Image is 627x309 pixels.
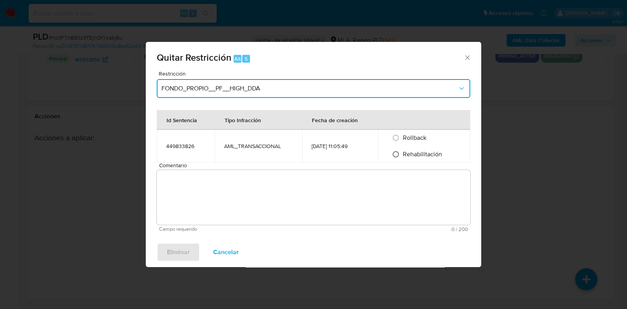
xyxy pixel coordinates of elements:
[157,79,470,98] button: Restriction
[159,226,313,232] span: Campo requerido
[313,227,468,232] span: Máximo 200 caracteres
[203,243,249,262] button: Cancelar
[215,110,270,129] div: Tipo Infracción
[303,110,367,129] div: Fecha de creación
[157,51,232,64] span: Quitar Restricción
[213,244,239,261] span: Cancelar
[159,163,473,168] span: Comentario
[403,150,442,159] span: Rehabilitación
[464,54,471,61] button: Cerrar ventana
[312,143,368,150] div: [DATE] 11:05:49
[224,143,293,150] div: AML_TRANSACCIONAL
[245,55,248,63] span: 5
[234,55,241,63] span: Alt
[157,110,207,129] div: Id Sentencia
[166,143,205,150] div: 449833826
[403,133,426,142] span: Rollback
[161,85,458,92] span: FONDO_PROPIO__PF__HIGH_DDA
[159,71,472,76] span: Restricción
